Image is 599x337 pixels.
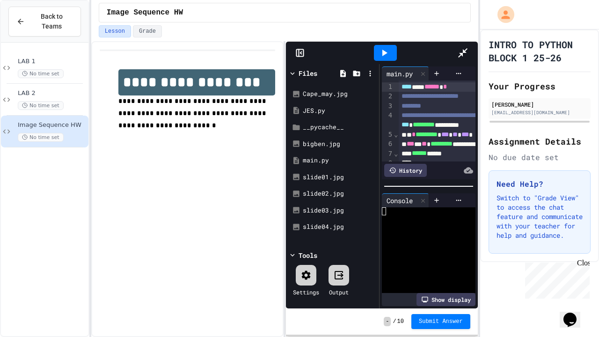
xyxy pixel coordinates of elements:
button: Grade [133,25,162,37]
span: LAB 2 [18,89,87,97]
div: 4 [382,111,394,130]
div: [EMAIL_ADDRESS][DOMAIN_NAME] [491,109,588,116]
iframe: chat widget [560,300,590,328]
span: Submit Answer [419,318,463,325]
h2: Assignment Details [489,135,591,148]
div: slide04.jpg [303,222,376,232]
div: slide02.jpg [303,189,376,198]
div: 1 [382,82,394,92]
div: 5 [382,130,394,139]
div: Settings [293,288,319,296]
div: Console [382,193,429,207]
span: Image Sequence HW [18,121,87,129]
span: No time set [18,69,64,78]
button: Lesson [99,25,131,37]
div: bigben.jpg [303,139,376,149]
span: Back to Teams [30,12,73,31]
div: slide03.jpg [303,206,376,215]
div: Cape_may.jpg [303,89,376,99]
div: main.py [303,156,376,165]
button: Back to Teams [8,7,81,37]
div: My Account [488,4,517,25]
div: 8 [382,159,394,168]
h1: INTRO TO PYTHON BLOCK 1 25-26 [489,38,591,64]
div: 6 [382,139,394,149]
span: No time set [18,101,64,110]
div: 3 [382,102,394,111]
div: Tools [299,250,317,260]
span: LAB 1 [18,58,87,66]
span: Fold line [394,150,398,157]
span: Fold line [394,131,398,138]
div: [PERSON_NAME] [491,100,588,109]
span: Image Sequence HW [107,7,183,18]
h2: Your Progress [489,80,591,93]
button: Submit Answer [411,314,470,329]
div: 7 [382,149,394,159]
div: Console [382,196,417,205]
h3: Need Help? [497,178,583,190]
div: main.py [382,66,429,81]
div: JES.py [303,106,376,116]
div: Show display [416,293,475,306]
span: / [393,318,396,325]
div: __pycache__ [303,123,376,132]
div: No due date set [489,152,591,163]
div: History [384,164,427,177]
div: slide01.jpg [303,173,376,182]
div: 2 [382,92,394,101]
div: Chat with us now!Close [4,4,65,59]
div: Output [329,288,349,296]
iframe: chat widget [521,259,590,299]
span: 10 [397,318,404,325]
span: No time set [18,133,64,142]
div: main.py [382,69,417,79]
div: Files [299,68,317,78]
p: Switch to "Grade View" to access the chat feature and communicate with your teacher for help and ... [497,193,583,240]
span: - [384,317,391,326]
